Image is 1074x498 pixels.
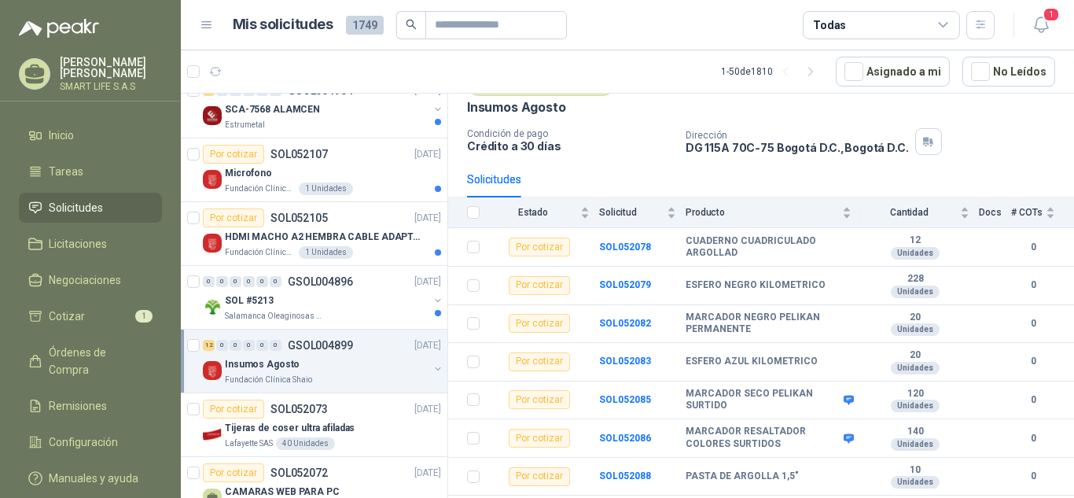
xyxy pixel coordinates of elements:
[181,393,447,457] a: Por cotizarSOL052073[DATE] Company LogoTijeras de coser ultra afiladasLafayette SAS40 Unidades
[19,301,162,331] a: Cotizar1
[599,433,651,444] a: SOL052086
[49,397,107,415] span: Remisiones
[414,211,441,226] p: [DATE]
[414,338,441,353] p: [DATE]
[1011,240,1055,255] b: 0
[1043,7,1060,22] span: 1
[19,193,162,223] a: Solicitudes
[230,276,241,287] div: 0
[225,246,296,259] p: Fundación Clínica Shaio
[203,272,444,323] a: 0 0 0 0 0 0 GSOL004896[DATE] Company LogoSOL #5213Salamanca Oleaginosas SAS
[414,147,441,162] p: [DATE]
[599,207,664,218] span: Solicitud
[19,463,162,493] a: Manuales y ayuda
[599,470,651,481] a: SOL052088
[861,312,969,324] b: 20
[979,197,1011,228] th: Docs
[467,139,673,153] p: Crédito a 30 días
[1011,393,1055,408] b: 0
[276,437,335,450] div: 40 Unidades
[836,57,950,87] button: Asignado a mi
[49,127,74,144] span: Inicio
[225,437,273,450] p: Lafayette SAS
[203,208,264,227] div: Por cotizar
[891,400,940,412] div: Unidades
[891,438,940,451] div: Unidades
[414,402,441,417] p: [DATE]
[243,276,255,287] div: 0
[203,81,444,131] a: 1 0 0 0 0 0 GSOL004904[DATE] Company LogoSCA-7568 ALAMCENEstrumetal
[686,130,909,141] p: Dirección
[225,102,320,117] p: SCA-7568 ALAMCEN
[414,466,441,481] p: [DATE]
[861,273,969,286] b: 228
[686,141,909,154] p: DG 115A 70C-75 Bogotá D.C. , Bogotá D.C.
[270,340,281,351] div: 0
[288,340,353,351] p: GSOL004899
[686,356,818,368] b: ESFERO AZUL KILOMETRICO
[230,340,241,351] div: 0
[686,235,851,260] b: CUADERNO CUADRICULADO ARGOLLAD
[467,128,673,139] p: Condición de pago
[203,145,264,164] div: Por cotizar
[489,207,577,218] span: Estado
[509,314,570,333] div: Por cotizar
[203,400,264,419] div: Por cotizar
[19,120,162,150] a: Inicio
[861,197,979,228] th: Cantidad
[243,340,255,351] div: 0
[60,82,162,91] p: SMART LIFE S.A.S
[962,57,1055,87] button: No Leídos
[686,470,799,483] b: PASTA DE ARGOLLA 1,5"
[225,357,300,372] p: Insumos Agosto
[686,312,851,336] b: MARCADOR NEGRO PELIKAN PERMANENTE
[891,286,940,298] div: Unidades
[60,57,162,79] p: [PERSON_NAME] [PERSON_NAME]
[599,279,651,290] a: SOL052079
[1011,431,1055,446] b: 0
[509,352,570,371] div: Por cotizar
[49,235,107,253] span: Licitaciones
[509,238,570,256] div: Por cotizar
[861,388,969,400] b: 120
[203,234,222,253] img: Company Logo
[861,349,969,362] b: 20
[686,197,861,228] th: Producto
[203,340,215,351] div: 12
[861,426,969,438] b: 140
[19,19,99,38] img: Logo peakr
[203,170,222,189] img: Company Logo
[270,404,328,415] p: SOL052073
[467,171,521,188] div: Solicitudes
[216,340,228,351] div: 0
[299,183,353,195] div: 1 Unidades
[299,246,353,259] div: 1 Unidades
[861,464,969,477] b: 10
[1011,469,1055,484] b: 0
[270,149,328,160] p: SOL052107
[225,421,355,436] p: Tijeras de coser ultra afiladas
[1011,197,1074,228] th: # COTs
[686,426,840,450] b: MARCADOR RESALTADOR COLORES SURTIDOS
[599,318,651,329] a: SOL052082
[135,310,153,323] span: 1
[225,310,324,323] p: Salamanca Oleaginosas SAS
[599,356,651,367] a: SOL052083
[49,271,121,289] span: Negociaciones
[19,265,162,295] a: Negociaciones
[203,361,222,380] img: Company Logo
[19,391,162,421] a: Remisiones
[414,275,441,290] p: [DATE]
[49,308,85,325] span: Cotizar
[225,230,421,245] p: HDMI MACHO A2 HEMBRA CABLE ADAPTADOR CONVERTIDOR FOR MONIT
[406,19,417,30] span: search
[509,276,570,295] div: Por cotizar
[216,276,228,287] div: 0
[288,85,353,96] p: GSOL004904
[225,119,265,131] p: Estrumetal
[891,476,940,489] div: Unidades
[19,427,162,457] a: Configuración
